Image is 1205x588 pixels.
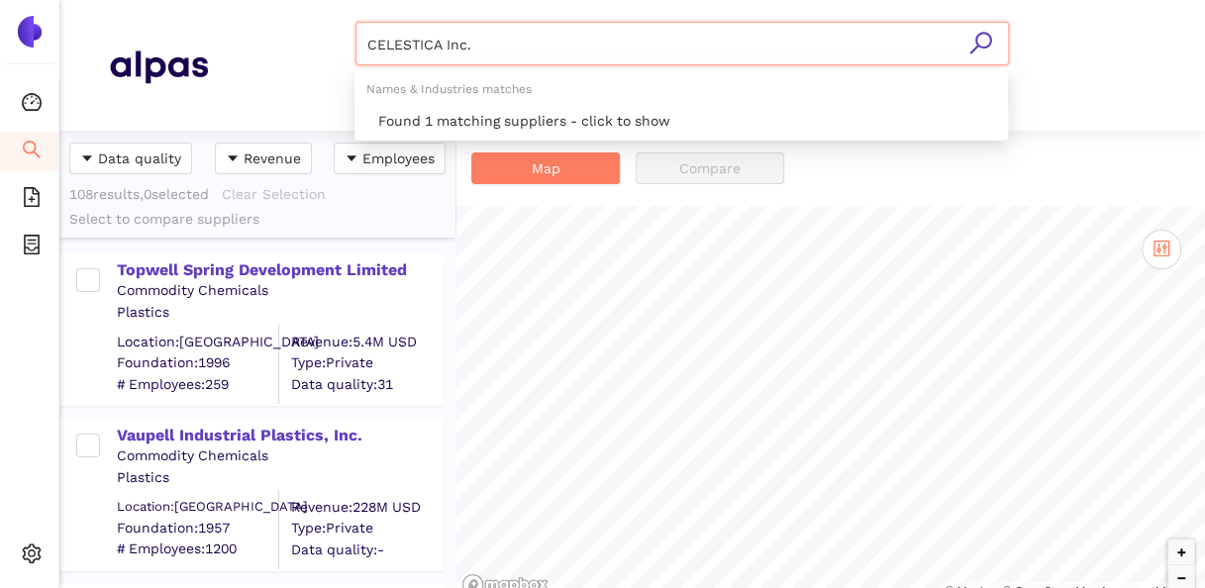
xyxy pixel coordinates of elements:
span: 108 results, 0 selected [69,186,209,202]
div: Topwell Spring Development Limited [117,259,442,281]
span: caret-down [345,151,358,167]
button: Map [471,152,620,184]
span: search [968,31,993,55]
div: Plastics [117,303,442,323]
button: caret-downRevenue [215,143,312,174]
div: Found 1 matching suppliers - click to show [378,110,996,132]
div: Found 1 matching suppliers - click to show [354,105,1008,137]
span: Revenue [244,147,301,169]
span: caret-down [226,151,240,167]
div: Location: [GEOGRAPHIC_DATA] [117,497,278,515]
span: Foundation: 1996 [117,353,278,373]
span: Data quality [98,147,181,169]
span: container [22,228,42,267]
div: Commodity Chemicals [117,446,442,466]
span: Foundation: 1957 [117,518,278,538]
span: Type: Private [291,353,442,373]
button: Zoom in [1168,539,1194,565]
img: Logo [14,16,46,48]
button: caret-downData quality [69,143,192,174]
span: Map [532,157,560,179]
div: Plastics [117,468,442,488]
span: setting [22,537,42,576]
span: search [22,133,42,172]
img: Homepage [109,42,208,91]
span: Type: Private [291,519,442,539]
span: Employees [362,147,435,169]
div: Revenue: 228M USD [291,497,442,517]
span: dashboard [22,85,42,125]
span: control [1153,240,1170,257]
div: Vaupell Industrial Plastics, Inc. [117,425,442,446]
button: Clear Selection [221,178,339,210]
span: caret-down [80,151,94,167]
div: Commodity Chemicals [117,281,442,301]
button: caret-downEmployees [334,143,446,174]
span: # Employees: 1200 [117,539,278,559]
div: Select to compare suppliers [69,210,446,230]
span: file-add [22,180,42,220]
span: Data quality: - [291,539,442,559]
span: Data quality: 31 [291,374,442,394]
span: # Employees: 259 [117,374,278,394]
div: Names & Industries matches [354,73,1008,105]
div: Location: [GEOGRAPHIC_DATA] [117,332,278,351]
div: Revenue: 5.4M USD [291,332,442,351]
